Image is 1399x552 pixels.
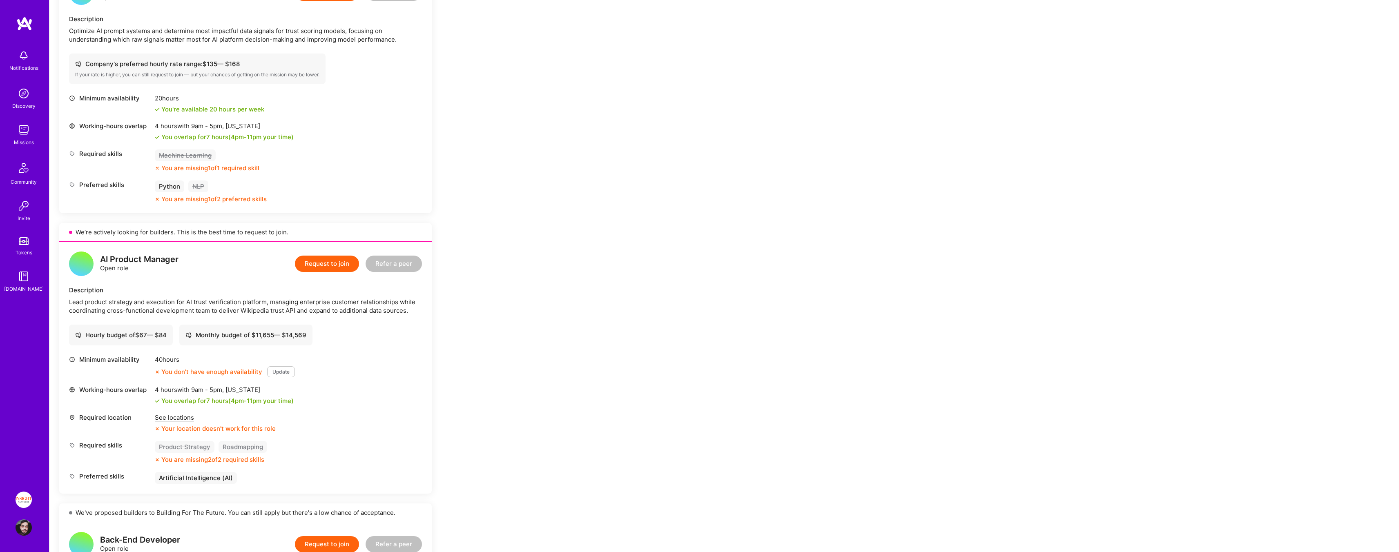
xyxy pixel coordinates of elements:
div: 4 hours with [US_STATE] [155,385,294,394]
img: Insight Partners: Data & AI - Sourcing [16,492,32,508]
div: Machine Learning [155,149,216,161]
div: You are missing 2 of 2 required skills [161,455,264,464]
i: icon Check [155,135,160,140]
div: Minimum availability [69,355,151,364]
div: See locations [155,413,276,422]
div: AI Product Manager [100,255,179,264]
div: You are missing 1 of 1 required skill [161,164,259,172]
a: Insight Partners: Data & AI - Sourcing [13,492,34,508]
div: We’re actively looking for builders. This is the best time to request to join. [59,223,432,242]
i: icon Tag [69,473,75,479]
img: Invite [16,198,32,214]
i: icon World [69,387,75,393]
div: Roadmapping [219,441,267,453]
div: Optimize AI prompt systems and determine most impactful data signals for trust scoring models, fo... [69,27,422,44]
i: icon World [69,123,75,129]
span: 4pm - 11pm [231,133,261,141]
button: Update [267,366,295,377]
div: Required skills [69,441,151,450]
div: Monthly budget of $ 11,655 — $ 14,569 [185,331,306,339]
i: icon Location [69,414,75,421]
img: guide book [16,268,32,285]
img: User Avatar [16,519,32,536]
span: 4pm - 11pm [231,397,261,405]
div: 20 hours [155,94,264,102]
i: icon Clock [69,356,75,363]
div: Preferred skills [69,472,151,481]
div: Community [11,178,37,186]
div: Your location doesn’t work for this role [155,424,276,433]
div: Company's preferred hourly rate range: $ 135 — $ 168 [75,60,319,68]
i: icon Cash [75,332,81,338]
div: Invite [18,214,30,223]
div: Minimum availability [69,94,151,102]
span: 9am - 5pm , [190,122,225,130]
div: You are missing 1 of 2 preferred skills [161,195,267,203]
div: If your rate is higher, you can still request to join — but your chances of getting on the missio... [75,71,319,78]
div: You don’t have enough availability [155,367,262,376]
div: Tokens [16,248,32,257]
img: tokens [19,237,29,245]
div: [DOMAIN_NAME] [4,285,44,293]
i: icon CloseOrange [155,457,160,462]
div: Notifications [9,64,38,72]
i: icon Cash [185,332,192,338]
i: icon CloseOrange [155,369,160,374]
div: Artificial Intelligence (AI) [155,472,237,484]
a: User Avatar [13,519,34,536]
i: icon Clock [69,95,75,101]
div: You overlap for 7 hours ( your time) [161,133,294,141]
button: Request to join [295,256,359,272]
div: Back-End Developer [100,536,180,544]
div: Description [69,15,422,23]
div: Working-hours overlap [69,385,151,394]
div: Product Strategy [155,441,214,453]
div: Working-hours overlap [69,122,151,130]
i: icon Tag [69,442,75,448]
div: Preferred skills [69,180,151,189]
div: Required location [69,413,151,422]
div: You're available 20 hours per week [155,105,264,114]
i: icon Check [155,107,160,112]
i: icon CloseOrange [155,166,160,171]
div: Description [69,286,422,294]
i: icon CloseOrange [155,197,160,202]
img: Community [14,158,33,178]
span: 9am - 5pm , [190,386,225,394]
div: 4 hours with [US_STATE] [155,122,294,130]
div: NLP [188,180,208,192]
div: Required skills [69,149,151,158]
button: Refer a peer [366,256,422,272]
img: bell [16,47,32,64]
div: Hourly budget of $ 67 — $ 84 [75,331,167,339]
img: teamwork [16,122,32,138]
img: logo [16,16,33,31]
i: icon Cash [75,61,81,67]
i: icon Tag [69,151,75,157]
div: Open role [100,255,179,272]
div: We've proposed builders to Building For The Future. You can still apply but there's a low chance ... [59,503,432,522]
div: Discovery [12,102,36,110]
div: 40 hours [155,355,295,364]
i: icon CloseOrange [155,426,160,431]
img: discovery [16,85,32,102]
div: Python [155,180,184,192]
i: icon Check [155,398,160,403]
div: Lead product strategy and execution for AI trust verification platform, managing enterprise custo... [69,298,422,315]
div: You overlap for 7 hours ( your time) [161,396,294,405]
i: icon Tag [69,182,75,188]
div: Missions [14,138,34,147]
